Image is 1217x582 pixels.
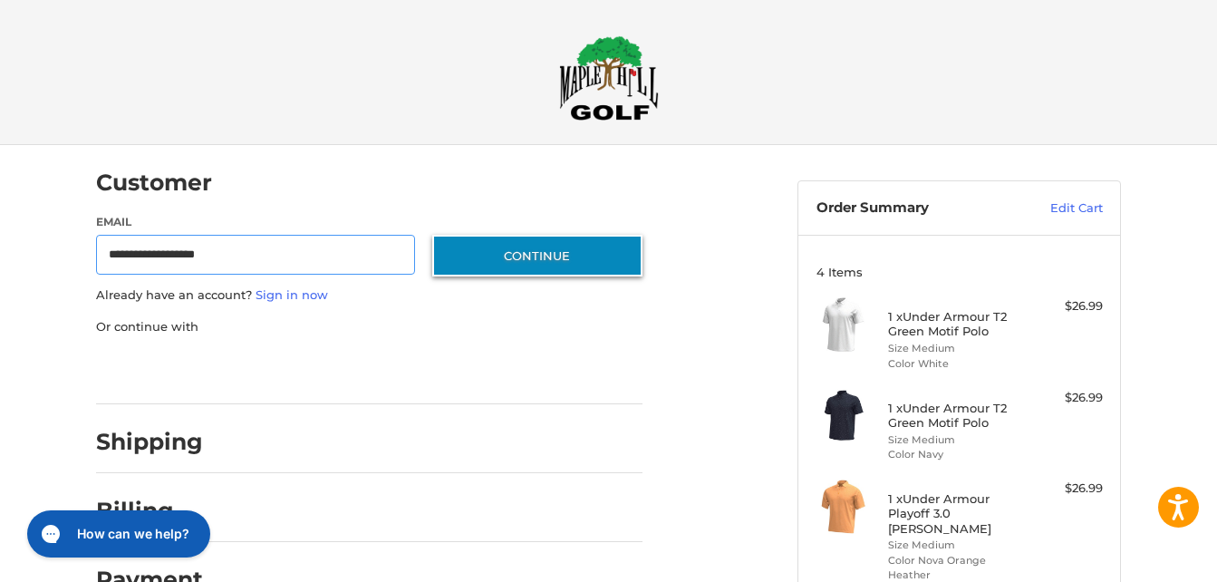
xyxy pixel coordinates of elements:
[432,235,642,276] button: Continue
[96,497,202,525] h2: Billing
[816,265,1103,279] h3: 4 Items
[398,354,534,386] iframe: PayPal-venmo
[18,504,216,564] iframe: Gorgias live chat messenger
[96,428,203,456] h2: Shipping
[888,341,1027,356] li: Size Medium
[888,356,1027,372] li: Color White
[96,318,642,336] p: Or continue with
[1031,297,1103,315] div: $26.99
[96,169,212,197] h2: Customer
[1011,199,1103,218] a: Edit Cart
[96,286,642,305] p: Already have an account?
[888,401,1027,431] h4: 1 x Under Armour T2 Green Motif Polo
[888,538,1027,553] li: Size Medium
[1031,389,1103,407] div: $26.99
[888,447,1027,462] li: Color Navy
[91,354,227,386] iframe: PayPal-paypal
[888,309,1027,339] h4: 1 x Under Armour T2 Green Motif Polo
[1067,533,1217,582] iframe: Google Customer Reviews
[888,491,1027,536] h4: 1 x Under Armour Playoff 3.0 [PERSON_NAME]
[256,287,328,302] a: Sign in now
[96,214,415,230] label: Email
[816,199,1011,218] h3: Order Summary
[1031,480,1103,498] div: $26.99
[244,354,380,386] iframe: PayPal-paylater
[888,432,1027,448] li: Size Medium
[559,35,659,121] img: Maple Hill Golf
